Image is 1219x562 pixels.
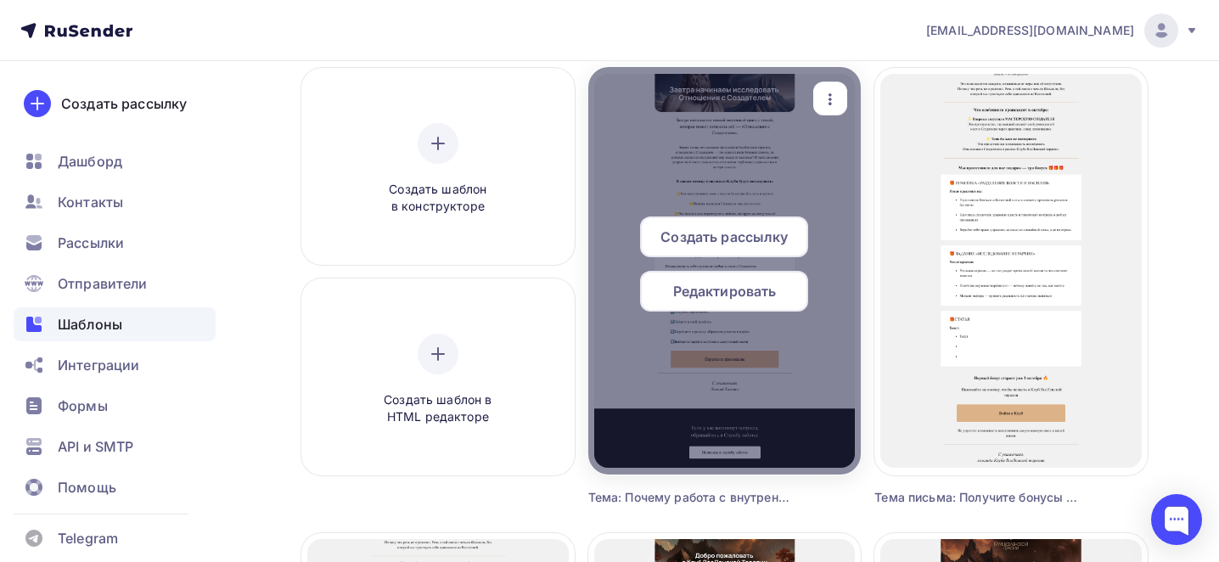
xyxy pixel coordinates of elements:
a: Контакты [14,185,216,219]
span: [EMAIL_ADDRESS][DOMAIN_NAME] [926,22,1134,39]
a: [EMAIL_ADDRESS][DOMAIN_NAME] [926,14,1199,48]
span: Редактировать [673,281,777,301]
span: Telegram [58,528,118,548]
a: Шаблоны [14,307,216,341]
a: Отправители [14,267,216,301]
span: Формы [58,396,108,416]
a: Дашборд [14,144,216,178]
span: Создать шаблон в конструкторе [357,181,519,216]
div: Создать рассылку [61,93,187,114]
span: Дашборд [58,151,122,171]
span: Шаблоны [58,314,122,334]
span: Отправители [58,273,148,294]
span: Создать рассылку [660,227,788,247]
div: Тема письма: Получите бонусы в подарок [874,489,1079,506]
span: Контакты [58,192,123,212]
span: Помощь [58,477,116,497]
a: Формы [14,389,216,423]
a: Рассылки [14,226,216,260]
span: Интеграции [58,355,139,375]
span: API и SMTP [58,436,133,457]
span: Рассылки [58,233,124,253]
span: Создать шаблон в HTML редакторе [357,391,519,426]
div: Тема: Почему работа с внутренними причинами даёт результат в бизнесе [588,489,793,506]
